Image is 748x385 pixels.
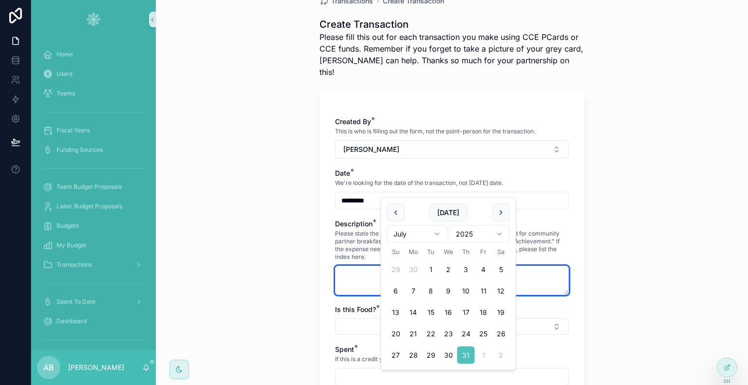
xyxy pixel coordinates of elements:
[387,347,405,364] button: Sunday, July 27th, 2025
[335,128,535,135] span: This is who is filling out the form, not the point-person for the transaction.
[457,282,475,300] button: Thursday, July 10th, 2025
[335,345,354,353] span: Spent
[37,178,150,196] a: Team Budget Proposals
[37,141,150,159] a: Funding Sources
[56,90,75,97] span: Teams
[56,241,86,249] span: My Budget
[422,304,440,321] button: Tuesday, July 15th, 2025
[56,127,90,134] span: Fiscal Years
[457,347,475,364] button: Thursday, July 31st, 2025, selected
[68,363,124,372] p: [PERSON_NAME]
[475,325,492,343] button: Friday, July 25th, 2025
[422,347,440,364] button: Tuesday, July 29th, 2025
[37,217,150,235] a: Budgets
[387,325,405,343] button: Sunday, July 20th, 2025
[457,261,475,278] button: Thursday, July 3rd, 2025
[475,261,492,278] button: Friday, July 4th, 2025
[31,39,156,350] div: scrollable content
[319,18,584,31] h1: Create Transaction
[440,304,457,321] button: Wednesday, July 16th, 2025
[56,146,103,154] span: Funding Sources
[37,237,150,254] a: My Budget
[335,117,371,126] span: Created By
[37,312,150,330] a: Dashboard
[37,122,150,139] a: Fiscal Years
[492,347,510,364] button: Saturday, August 2nd, 2025
[335,305,376,313] span: Is this Food?
[56,51,73,58] span: Home
[37,256,150,274] a: Transactions
[475,282,492,300] button: Friday, July 11th, 2025
[387,304,405,321] button: Sunday, July 13th, 2025
[56,70,73,78] span: Users
[429,204,467,221] button: [DATE]
[387,282,405,300] button: Sunday, July 6th, 2025
[43,362,54,373] span: AB
[335,220,373,228] span: Description
[422,247,440,257] th: Tuesday
[387,261,405,278] button: Sunday, June 29th, 2025
[405,282,422,300] button: Monday, July 7th, 2025
[405,247,422,257] th: Monday
[422,325,440,343] button: Tuesday, July 22nd, 2025
[56,298,95,306] span: Spent To Date
[457,247,475,257] th: Thursday
[440,282,457,300] button: Wednesday, July 9th, 2025
[343,145,399,154] span: [PERSON_NAME]
[422,282,440,300] button: Tuesday, July 8th, 2025
[405,325,422,343] button: Monday, July 21st, 2025
[422,261,440,278] button: Tuesday, July 1st, 2025
[37,46,150,63] a: Home
[56,202,122,210] span: Labor Budget Proposals
[387,247,405,257] th: Sunday
[492,247,510,257] th: Saturday
[405,261,422,278] button: Monday, June 30th, 2025
[440,347,457,364] button: Wednesday, July 30th, 2025
[56,222,79,230] span: Budgets
[37,293,150,311] a: Spent To Date
[475,304,492,321] button: Friday, July 18th, 2025
[335,179,503,187] span: We're looking for the date of the transaction, not [DATE] date.
[440,261,457,278] button: Wednesday, July 2nd, 2025
[405,347,422,364] button: Monday, July 28th, 2025
[492,261,510,278] button: Saturday, July 5th, 2025
[335,230,569,261] span: Please state the business purpose. Detailed but succinct. IE- "Food for community partner breakfa...
[475,247,492,257] th: Friday
[86,12,101,27] img: App logo
[440,247,457,257] th: Wednesday
[37,198,150,215] a: Labor Budget Proposals
[319,31,584,78] span: Please fill this out for each transaction you make using CCE PCards or CCE funds. Remember if you...
[56,183,122,191] span: Team Budget Proposals
[335,318,569,335] button: Select Button
[405,304,422,321] button: Monday, July 14th, 2025
[56,261,92,269] span: Transactions
[475,347,492,364] button: Friday, August 1st, 2025
[492,282,510,300] button: Saturday, July 12th, 2025
[335,169,350,177] span: Date
[335,355,475,363] span: If this is a credit you need to put a negative number
[37,85,150,102] a: Teams
[387,247,510,364] table: July 2025
[457,304,475,321] button: Thursday, July 17th, 2025
[492,304,510,321] button: Saturday, July 19th, 2025
[56,317,87,325] span: Dashboard
[440,325,457,343] button: Wednesday, July 23rd, 2025
[37,65,150,83] a: Users
[335,140,569,159] button: Select Button
[492,325,510,343] button: Saturday, July 26th, 2025
[457,325,475,343] button: Thursday, July 24th, 2025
